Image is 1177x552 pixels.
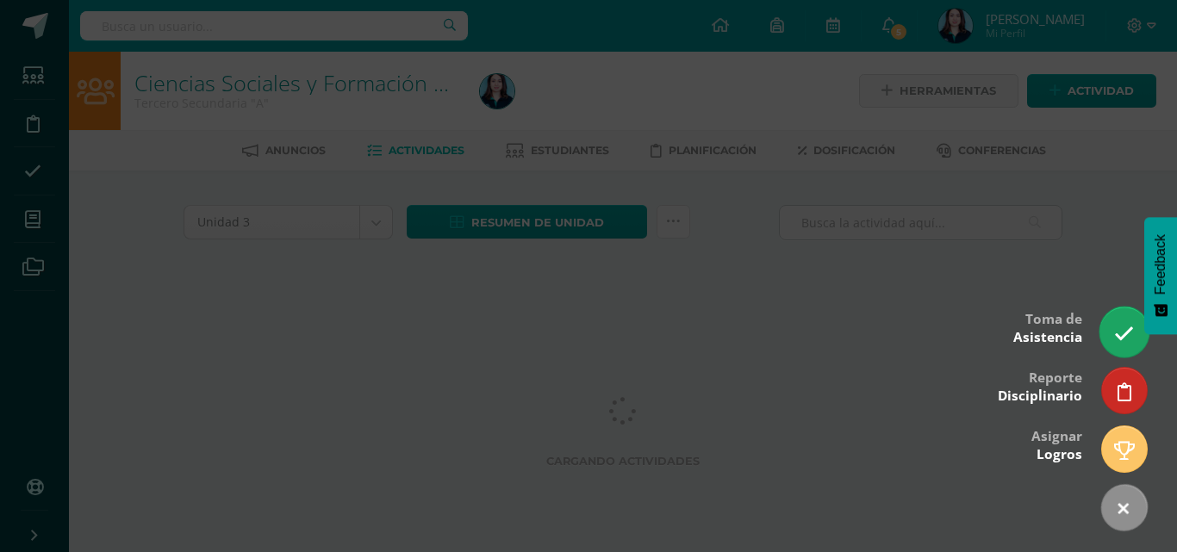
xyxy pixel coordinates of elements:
[1153,234,1168,295] span: Feedback
[998,357,1082,413] div: Reporte
[1144,217,1177,334] button: Feedback - Mostrar encuesta
[1013,328,1082,346] span: Asistencia
[998,387,1082,405] span: Disciplinario
[1037,445,1082,463] span: Logros
[1013,299,1082,355] div: Toma de
[1031,416,1082,472] div: Asignar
